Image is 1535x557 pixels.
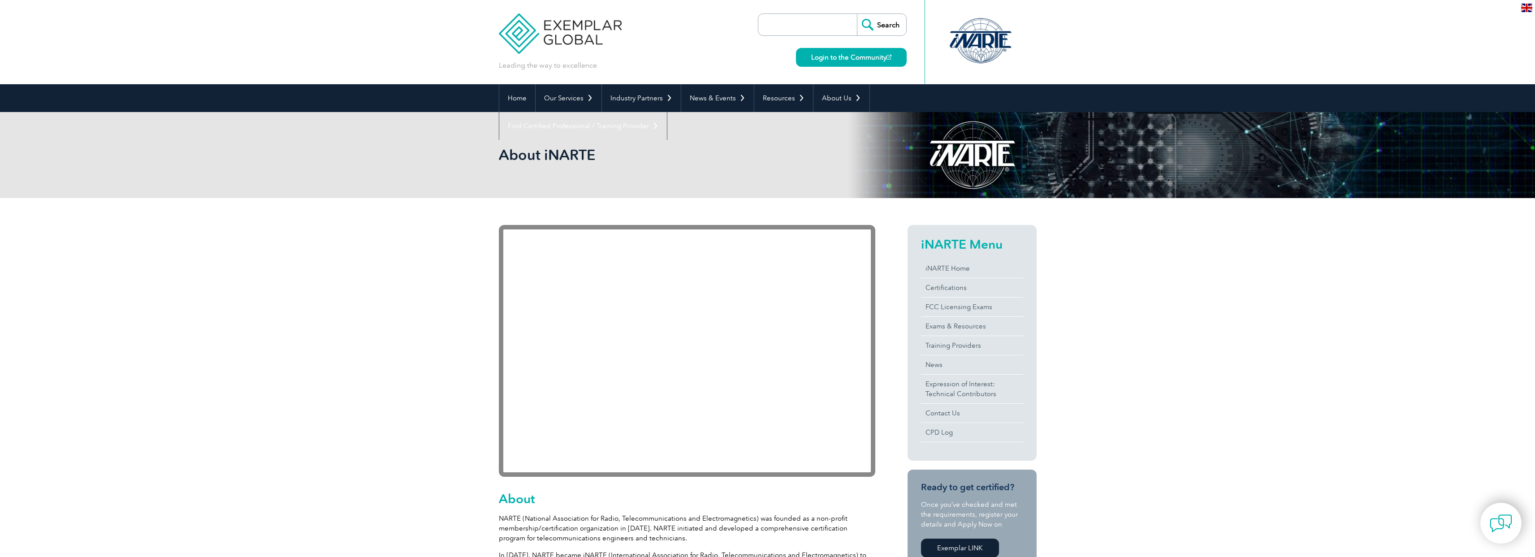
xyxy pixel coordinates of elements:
a: FCC Licensing Exams [921,298,1023,316]
p: Once you’ve checked and met the requirements, register your details and Apply Now on [921,500,1023,529]
a: Find Certified Professional / Training Provider [499,112,667,140]
a: Certifications [921,278,1023,297]
a: News [921,355,1023,374]
a: Our Services [536,84,601,112]
a: Training Providers [921,336,1023,355]
p: Leading the way to excellence [499,60,597,70]
h2: iNARTE Menu [921,237,1023,251]
h2: About iNARTE [499,148,875,162]
a: Home [499,84,535,112]
h3: Ready to get certified? [921,482,1023,493]
img: en [1521,4,1532,12]
h2: About [499,492,875,506]
a: CPD Log [921,423,1023,442]
p: NARTE (National Association for Radio, Telecommunications and Electromagnetics) was founded as a ... [499,514,875,543]
img: contact-chat.png [1490,512,1512,535]
a: iNARTE Home [921,259,1023,278]
a: News & Events [681,84,754,112]
input: Search [857,14,906,35]
a: Expression of Interest:Technical Contributors [921,375,1023,403]
a: About Us [813,84,869,112]
a: Exams & Resources [921,317,1023,336]
img: open_square.png [886,55,891,60]
a: Login to the Community [796,48,907,67]
a: Resources [754,84,813,112]
a: Industry Partners [602,84,681,112]
iframe: YouTube video player [499,225,875,477]
a: Contact Us [921,404,1023,423]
